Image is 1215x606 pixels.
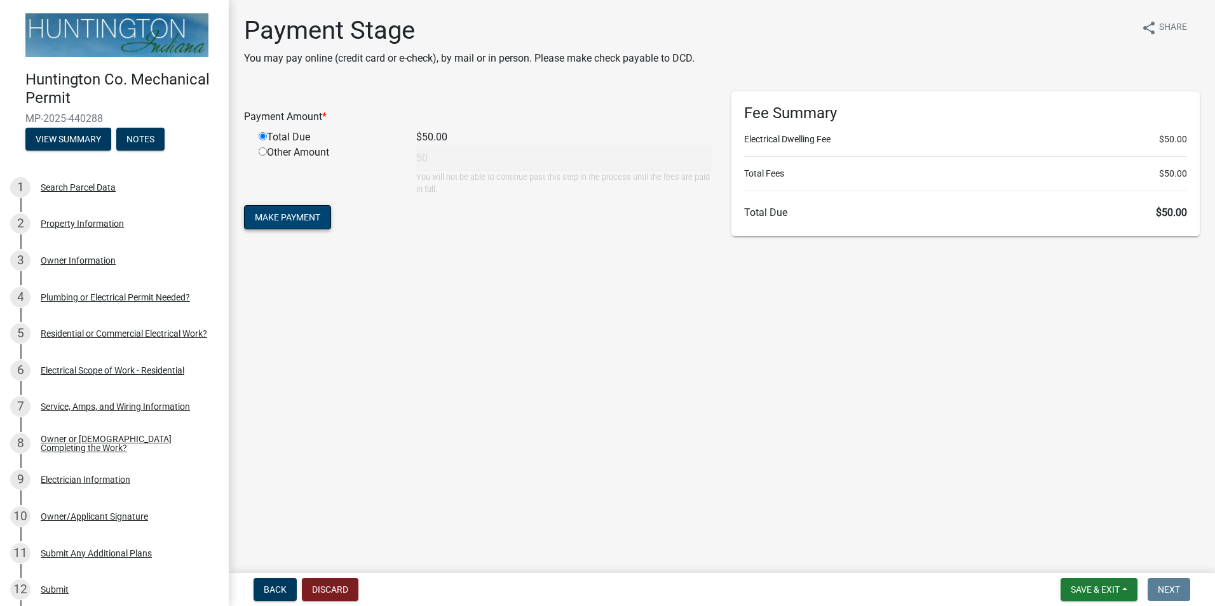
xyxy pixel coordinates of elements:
[244,15,695,46] h1: Payment Stage
[302,578,358,601] button: Discard
[1141,20,1157,36] i: share
[249,145,407,195] div: Other Amount
[10,506,31,527] div: 10
[116,128,165,151] button: Notes
[41,329,207,338] div: Residential or Commercial Electrical Work?
[244,51,695,66] p: You may pay online (credit card or e-check), by mail or in person. Please make check payable to DCD.
[1156,206,1187,219] span: $50.00
[41,512,148,521] div: Owner/Applicant Signature
[116,135,165,145] wm-modal-confirm: Notes
[25,112,203,125] span: MP-2025-440288
[1159,167,1187,180] span: $50.00
[41,585,69,594] div: Submit
[744,206,1187,219] h6: Total Due
[25,13,208,57] img: Huntington County, Indiana
[244,205,331,229] button: Make Payment
[1159,20,1187,36] span: Share
[744,133,1187,146] li: Electrical Dwelling Fee
[10,469,31,490] div: 9
[254,578,297,601] button: Back
[41,219,124,228] div: Property Information
[1159,133,1187,146] span: $50.00
[41,293,190,302] div: Plumbing or Electrical Permit Needed?
[10,579,31,600] div: 12
[10,396,31,417] div: 7
[10,433,31,454] div: 8
[25,135,111,145] wm-modal-confirm: Summary
[10,360,31,380] div: 6
[234,109,722,125] div: Payment Amount
[264,584,287,595] span: Back
[25,71,219,107] h4: Huntington Co. Mechanical Permit
[10,543,31,563] div: 11
[249,130,407,145] div: Total Due
[744,167,1187,180] li: Total Fees
[1148,578,1190,601] button: Next
[41,475,130,484] div: Electrician Information
[1071,584,1120,595] span: Save & Exit
[41,256,116,265] div: Owner Information
[10,177,31,198] div: 1
[41,366,184,375] div: Electrical Scope of Work - Residential
[10,287,31,307] div: 4
[1131,15,1197,40] button: shareShare
[10,250,31,271] div: 3
[744,104,1187,123] h6: Fee Summary
[41,402,190,411] div: Service, Amps, and Wiring Information
[10,323,31,344] div: 5
[407,130,722,145] div: $50.00
[10,213,31,234] div: 2
[25,128,111,151] button: View Summary
[41,183,116,192] div: Search Parcel Data
[41,434,208,452] div: Owner or [DEMOGRAPHIC_DATA] Completing the Work?
[41,549,152,558] div: Submit Any Additional Plans
[1061,578,1137,601] button: Save & Exit
[1158,584,1180,595] span: Next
